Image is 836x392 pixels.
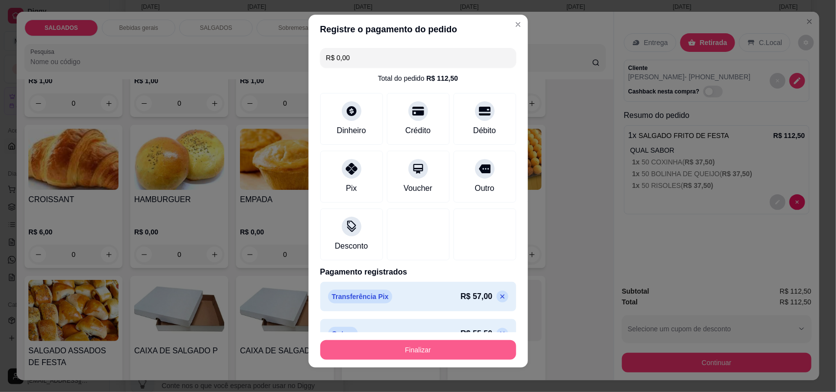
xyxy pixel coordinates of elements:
div: Total do pedido [378,73,458,83]
p: Outros [328,327,358,341]
button: Finalizar [320,340,516,360]
input: Ex.: hambúrguer de cordeiro [326,48,510,68]
div: Crédito [406,125,431,137]
p: R$ 55,50 [461,328,493,340]
div: Outro [475,183,494,194]
p: Transferência Pix [328,290,393,303]
div: R$ 112,50 [427,73,458,83]
p: Pagamento registrados [320,266,516,278]
div: Débito [473,125,496,137]
button: Close [510,17,526,32]
div: Desconto [335,240,368,252]
div: Pix [346,183,357,194]
div: Dinheiro [337,125,366,137]
div: Voucher [404,183,432,194]
p: R$ 57,00 [461,291,493,302]
header: Registre o pagamento do pedido [309,15,528,44]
